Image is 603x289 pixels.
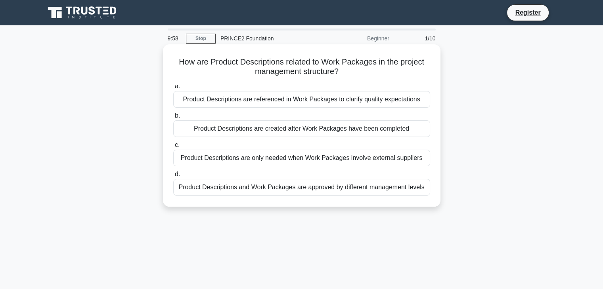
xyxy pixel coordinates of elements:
div: PRINCE2 Foundation [216,30,325,46]
div: 9:58 [163,30,186,46]
h5: How are Product Descriptions related to Work Packages in the project management structure? [172,57,431,77]
span: a. [175,83,180,89]
div: Product Descriptions are only needed when Work Packages involve external suppliers [173,150,430,166]
a: Register [510,8,545,17]
div: Beginner [325,30,394,46]
span: b. [175,112,180,119]
span: d. [175,171,180,177]
span: c. [175,141,180,148]
div: Product Descriptions and Work Packages are approved by different management levels [173,179,430,196]
a: Stop [186,34,216,44]
div: Product Descriptions are referenced in Work Packages to clarify quality expectations [173,91,430,108]
div: 1/10 [394,30,440,46]
div: Product Descriptions are created after Work Packages have been completed [173,120,430,137]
